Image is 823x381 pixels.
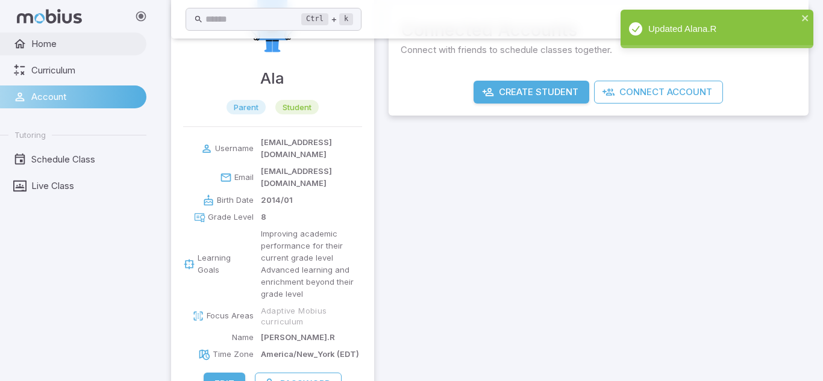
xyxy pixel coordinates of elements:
[261,194,293,206] p: 2014/01
[215,143,254,155] p: Username
[232,332,254,344] p: Name
[234,172,254,184] p: Email
[217,194,254,206] p: Birth Date
[31,153,138,166] span: Schedule Class
[261,305,362,327] span: Adaptive Mobius curriculum
[301,12,353,26] div: +
[261,264,362,300] p: Advanced learning and enrichment beyond their grade level
[621,10,813,48] div: Updated Alana.R
[474,81,589,104] button: Create Student
[260,66,284,90] h4: Ala
[594,81,723,104] button: Connect Account
[208,211,254,223] p: Grade Level
[14,129,46,140] span: Tutoring
[301,13,328,25] kbd: Ctrl
[198,252,254,276] p: Learning Goals
[401,43,796,57] span: Connect with friends to schedule classes together.
[31,64,138,77] span: Curriculum
[275,101,319,113] span: student
[339,13,353,25] kbd: k
[31,37,138,51] span: Home
[261,211,266,223] p: 8
[261,228,362,264] p: Improving academic performance for their current grade level
[31,90,138,104] span: Account
[261,348,359,361] p: America/New_York (EDT)
[207,310,254,322] p: Focus Areas
[801,13,810,25] button: close
[261,332,335,344] p: [PERSON_NAME].R
[213,348,254,361] p: Time Zone
[261,137,362,161] p: [EMAIL_ADDRESS][DOMAIN_NAME]
[31,179,138,193] span: Live Class
[227,101,266,113] span: parent
[261,166,362,190] p: [EMAIL_ADDRESS][DOMAIN_NAME]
